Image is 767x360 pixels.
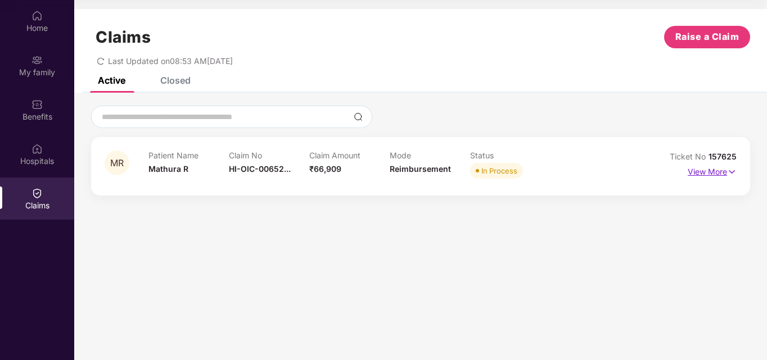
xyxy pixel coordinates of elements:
img: svg+xml;base64,PHN2ZyB4bWxucz0iaHR0cDovL3d3dy53My5vcmcvMjAwMC9zdmciIHdpZHRoPSIxNyIgaGVpZ2h0PSIxNy... [727,166,737,178]
h1: Claims [96,28,151,47]
p: Claim Amount [309,151,390,160]
img: svg+xml;base64,PHN2ZyBpZD0iU2VhcmNoLTMyeDMyIiB4bWxucz0iaHR0cDovL3d3dy53My5vcmcvMjAwMC9zdmciIHdpZH... [354,112,363,121]
span: Reimbursement [390,164,451,174]
div: Active [98,75,125,86]
button: Raise a Claim [664,26,750,48]
p: Claim No [229,151,309,160]
img: svg+xml;base64,PHN2ZyBpZD0iQmVuZWZpdHMiIHhtbG5zPSJodHRwOi8vd3d3LnczLm9yZy8yMDAwL3N2ZyIgd2lkdGg9Ij... [31,99,43,110]
img: svg+xml;base64,PHN2ZyBpZD0iSG9zcGl0YWxzIiB4bWxucz0iaHR0cDovL3d3dy53My5vcmcvMjAwMC9zdmciIHdpZHRoPS... [31,143,43,154]
span: Mathura R [148,164,188,174]
div: Closed [160,75,191,86]
p: Patient Name [148,151,229,160]
div: In Process [481,165,517,176]
span: MR [110,158,124,168]
span: Raise a Claim [675,30,739,44]
span: Ticket No [670,152,709,161]
span: Last Updated on 08:53 AM[DATE] [108,56,233,66]
p: Mode [390,151,470,160]
img: svg+xml;base64,PHN2ZyBpZD0iSG9tZSIgeG1sbnM9Imh0dHA6Ly93d3cudzMub3JnLzIwMDAvc3ZnIiB3aWR0aD0iMjAiIG... [31,10,43,21]
span: HI-OIC-00652... [229,164,291,174]
p: View More [688,163,737,178]
img: svg+xml;base64,PHN2ZyBpZD0iQ2xhaW0iIHhtbG5zPSJodHRwOi8vd3d3LnczLm9yZy8yMDAwL3N2ZyIgd2lkdGg9IjIwIi... [31,188,43,199]
span: ₹66,909 [309,164,341,174]
span: redo [97,56,105,66]
p: Status [470,151,551,160]
img: svg+xml;base64,PHN2ZyB3aWR0aD0iMjAiIGhlaWdodD0iMjAiIHZpZXdCb3g9IjAgMCAyMCAyMCIgZmlsbD0ibm9uZSIgeG... [31,54,43,66]
span: 157625 [709,152,737,161]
